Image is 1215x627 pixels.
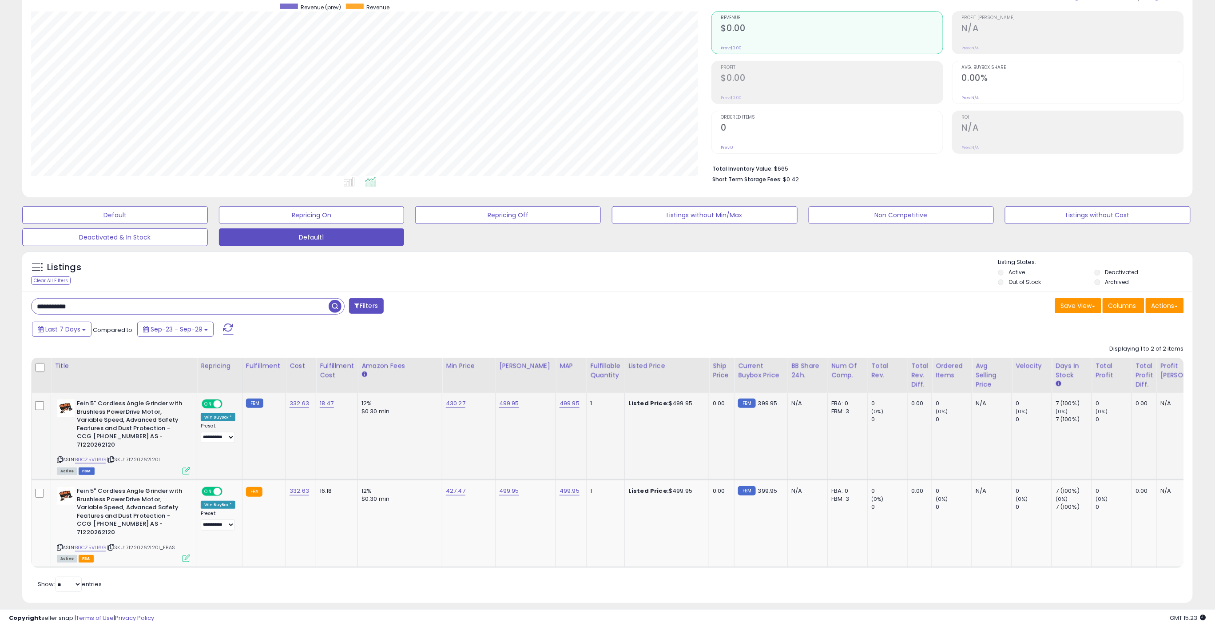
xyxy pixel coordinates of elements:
[936,495,948,503] small: (0%)
[1136,399,1150,407] div: 0.00
[628,361,705,371] div: Listed Price
[1016,487,1052,495] div: 0
[791,487,821,495] div: N/A
[219,228,405,246] button: Default1
[976,361,1008,389] div: Avg Selling Price
[758,399,778,407] span: 399.95
[871,415,907,423] div: 0
[721,23,943,35] h2: $0.00
[721,65,943,70] span: Profit
[1160,487,1210,495] div: N/A
[560,361,583,371] div: MAP
[1016,399,1052,407] div: 0
[290,487,309,495] a: 332.63
[361,495,435,503] div: $0.30 min
[57,487,190,561] div: ASIN:
[976,487,1005,495] div: N/A
[936,487,972,495] div: 0
[55,361,193,371] div: Title
[721,16,943,20] span: Revenue
[320,361,354,380] div: Fulfillment Cost
[79,467,95,475] span: FBM
[1055,298,1101,313] button: Save View
[628,487,669,495] b: Listed Price:
[1136,361,1153,389] div: Total Profit Diff.
[1160,399,1210,407] div: N/A
[831,399,861,407] div: FBA: 0
[499,487,519,495] a: 499.95
[962,73,1183,85] h2: 0.00%
[246,487,262,497] small: FBA
[962,65,1183,70] span: Avg. Buybox Share
[361,487,435,495] div: 12%
[936,361,968,380] div: Ordered Items
[590,399,618,407] div: 1
[499,361,552,371] div: [PERSON_NAME]
[201,501,235,509] div: Win BuyBox *
[1146,298,1184,313] button: Actions
[871,487,907,495] div: 0
[871,408,884,415] small: (0%)
[201,423,235,443] div: Preset:
[75,544,106,551] a: B0CZ5VL16G
[22,206,208,224] button: Default
[612,206,798,224] button: Listings without Min/Max
[628,487,702,495] div: $499.95
[1160,361,1213,380] div: Profit [PERSON_NAME]
[831,361,864,380] div: Num of Comp.
[246,399,263,408] small: FBM
[38,580,102,588] span: Show: entries
[721,123,943,135] h2: 0
[560,487,580,495] a: 499.95
[77,487,185,539] b: Fein 5" Cordless Angle Grinder with Brushless PowerDrive Motor, Variable Speed, Advanced Safety F...
[936,415,972,423] div: 0
[349,298,384,314] button: Filters
[713,399,727,407] div: 0.00
[1056,487,1092,495] div: 7 (100%)
[721,45,742,51] small: Prev: $0.00
[1056,408,1068,415] small: (0%)
[1105,278,1129,286] label: Archived
[738,399,755,408] small: FBM
[47,261,81,274] h5: Listings
[1103,298,1144,313] button: Columns
[221,488,235,495] span: OFF
[45,325,80,334] span: Last 7 Days
[962,16,1183,20] span: Profit [PERSON_NAME]
[962,45,979,51] small: Prev: N/A
[721,95,742,100] small: Prev: $0.00
[590,361,621,380] div: Fulfillable Quantity
[446,399,465,408] a: 430.27
[713,487,727,495] div: 0.00
[415,206,601,224] button: Repricing Off
[75,456,106,463] a: B0CZ5VL16G
[1096,503,1132,511] div: 0
[721,145,734,150] small: Prev: 0
[361,407,435,415] div: $0.30 min
[936,399,972,407] div: 0
[1170,614,1206,622] span: 2025-10-7 15:23 GMT
[911,487,925,495] div: 0.00
[713,361,731,380] div: Ship Price
[1096,399,1132,407] div: 0
[1096,487,1132,495] div: 0
[628,399,702,407] div: $499.95
[446,361,492,371] div: Min Price
[201,361,238,371] div: Repricing
[962,123,1183,135] h2: N/A
[290,361,312,371] div: Cost
[936,503,972,511] div: 0
[831,407,861,415] div: FBM: 3
[809,206,994,224] button: Non Competitive
[871,503,907,511] div: 0
[221,400,235,408] span: OFF
[32,322,91,337] button: Last 7 Days
[1016,408,1028,415] small: (0%)
[361,371,367,379] small: Amazon Fees.
[76,614,114,622] a: Terms of Use
[31,276,71,285] div: Clear All Filters
[246,361,282,371] div: Fulfillment
[1016,503,1052,511] div: 0
[201,413,235,421] div: Win BuyBox *
[201,511,235,531] div: Preset:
